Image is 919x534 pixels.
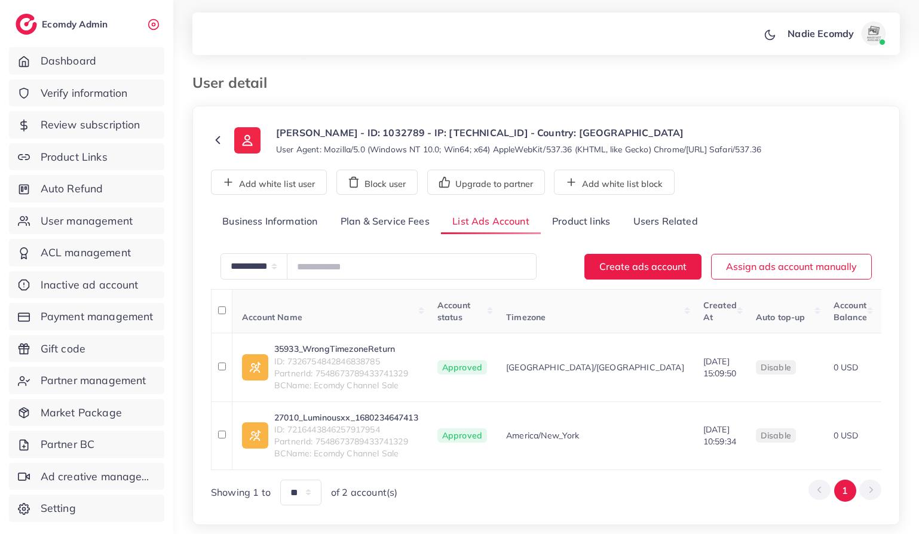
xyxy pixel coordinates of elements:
p: [PERSON_NAME] - ID: 1032789 - IP: [TECHNICAL_ID] - Country: [GEOGRAPHIC_DATA] [276,125,761,140]
span: Showing 1 to [211,486,271,499]
a: List Ads Account [441,209,541,235]
a: Partner management [9,367,164,394]
span: ACL management [41,245,131,260]
span: Account Balance [834,300,867,323]
a: Setting [9,495,164,522]
p: Nadie Ecomdy [788,26,854,41]
span: BCName: Ecomdy Channel Sale [274,379,408,391]
span: Setting [41,501,76,516]
span: 0 USD [834,430,859,441]
span: Ad creative management [41,469,155,484]
span: of 2 account(s) [331,486,397,499]
small: User Agent: Mozilla/5.0 (Windows NT 10.0; Win64; x64) AppleWebKit/537.36 (KHTML, like Gecko) Chro... [276,143,761,155]
span: 0 USD [834,362,859,373]
span: Account status [437,300,470,323]
span: [GEOGRAPHIC_DATA]/[GEOGRAPHIC_DATA] [506,361,684,373]
a: Auto Refund [9,175,164,202]
span: Review subscription [41,117,140,133]
button: Block user [336,170,418,195]
span: Approved [437,360,487,375]
img: ic-user-info.36bf1079.svg [234,127,261,154]
button: Assign ads account manually [711,254,872,280]
a: Gift code [9,335,164,363]
a: Dashboard [9,47,164,75]
span: PartnerId: 7548673789433741329 [274,435,418,447]
a: User management [9,207,164,235]
a: Business Information [211,209,329,235]
a: Ad creative management [9,463,164,490]
img: ic-ad-info.7fc67b75.svg [242,354,268,380]
h2: Ecomdy Admin [42,19,111,30]
span: ID: 7326754842846838785 [274,355,408,367]
span: [DATE] 10:59:34 [703,424,736,447]
span: PartnerId: 7548673789433741329 [274,367,408,379]
span: ID: 7216443846257917954 [274,423,418,435]
ul: Pagination [808,480,881,502]
a: Market Package [9,399,164,426]
span: Gift code [41,341,85,357]
span: America/New_York [506,429,580,441]
span: disable [761,362,791,373]
span: Partner BC [41,437,95,452]
a: 27010_Luminousxx_1680234647413 [274,412,418,423]
span: Inactive ad account [41,277,139,293]
button: Upgrade to partner [427,170,545,195]
span: Timezone [506,312,546,323]
a: Plan & Service Fees [329,209,441,235]
span: [DATE] 15:09:50 [703,356,736,379]
span: Payment management [41,309,154,324]
a: Nadie Ecomdyavatar [781,22,890,45]
img: ic-ad-info.7fc67b75.svg [242,422,268,449]
span: Market Package [41,405,122,421]
span: Verify information [41,85,128,101]
button: Go to page 1 [834,480,856,502]
button: Add white list user [211,170,327,195]
span: Created At [703,300,737,323]
a: Partner BC [9,431,164,458]
span: Auto top-up [756,312,805,323]
button: Add white list block [554,170,675,195]
a: Payment management [9,303,164,330]
span: disable [761,430,791,441]
a: Users Related [621,209,709,235]
img: logo [16,14,37,35]
span: Product Links [41,149,108,165]
span: BCName: Ecomdy Channel Sale [274,447,418,459]
button: Create ads account [584,254,701,280]
span: Auto Refund [41,181,103,197]
a: logoEcomdy Admin [16,14,111,35]
span: User management [41,213,133,229]
a: Review subscription [9,111,164,139]
a: Verify information [9,79,164,107]
a: Product links [541,209,621,235]
a: ACL management [9,239,164,266]
span: Partner management [41,373,146,388]
span: Approved [437,428,487,443]
a: Inactive ad account [9,271,164,299]
span: Account Name [242,312,302,323]
a: 35933_WrongTimezoneReturn [274,343,408,355]
span: Dashboard [41,53,96,69]
h3: User detail [192,74,277,91]
img: avatar [862,22,886,45]
a: Product Links [9,143,164,171]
